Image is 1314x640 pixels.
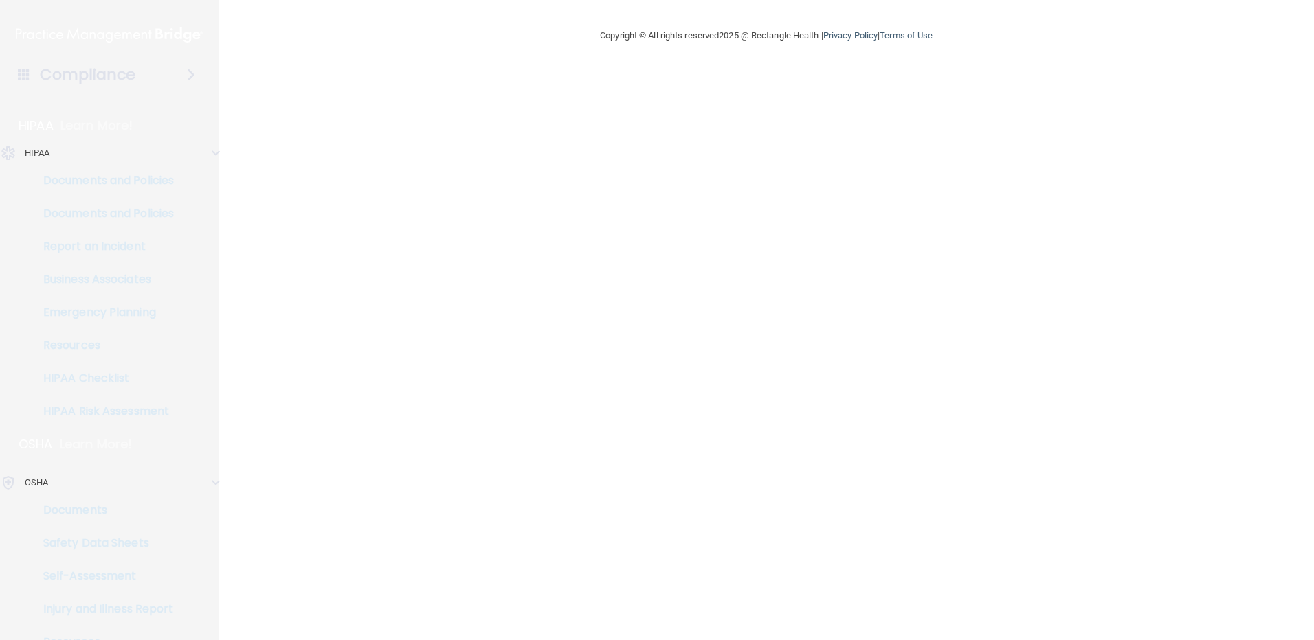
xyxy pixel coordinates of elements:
p: Learn More! [60,436,133,453]
p: Documents and Policies [9,207,197,220]
div: Copyright © All rights reserved 2025 @ Rectangle Health | | [515,14,1017,58]
p: Learn More! [60,117,133,134]
p: HIPAA Checklist [9,372,197,385]
h4: Compliance [40,65,135,84]
p: HIPAA [25,145,50,161]
p: Documents [9,503,197,517]
p: Business Associates [9,273,197,286]
p: Resources [9,339,197,352]
p: Safety Data Sheets [9,536,197,550]
p: HIPAA Risk Assessment [9,404,197,418]
p: HIPAA [19,117,54,134]
a: Privacy Policy [823,30,878,41]
p: Report an Incident [9,240,197,253]
p: Self-Assessment [9,569,197,583]
p: OSHA [25,475,48,491]
a: Terms of Use [880,30,933,41]
img: PMB logo [16,21,203,49]
p: Injury and Illness Report [9,602,197,616]
p: Documents and Policies [9,174,197,187]
p: OSHA [19,436,53,453]
p: Emergency Planning [9,306,197,319]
